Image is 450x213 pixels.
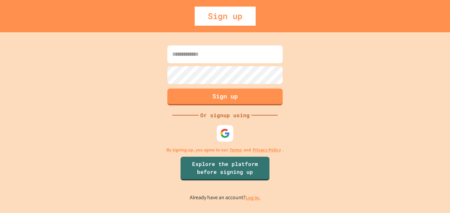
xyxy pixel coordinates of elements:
[230,146,242,153] a: Terms
[166,146,284,153] p: By signing up, you agree to our and .
[199,111,251,119] div: Or signup using
[167,89,283,105] button: Sign up
[245,194,261,201] a: Log in.
[220,128,230,138] img: google-icon.svg
[253,146,281,153] a: Privacy Policy
[181,157,269,180] a: Explore the platform before signing up
[190,194,261,202] p: Already have an account?
[195,7,256,26] div: Sign up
